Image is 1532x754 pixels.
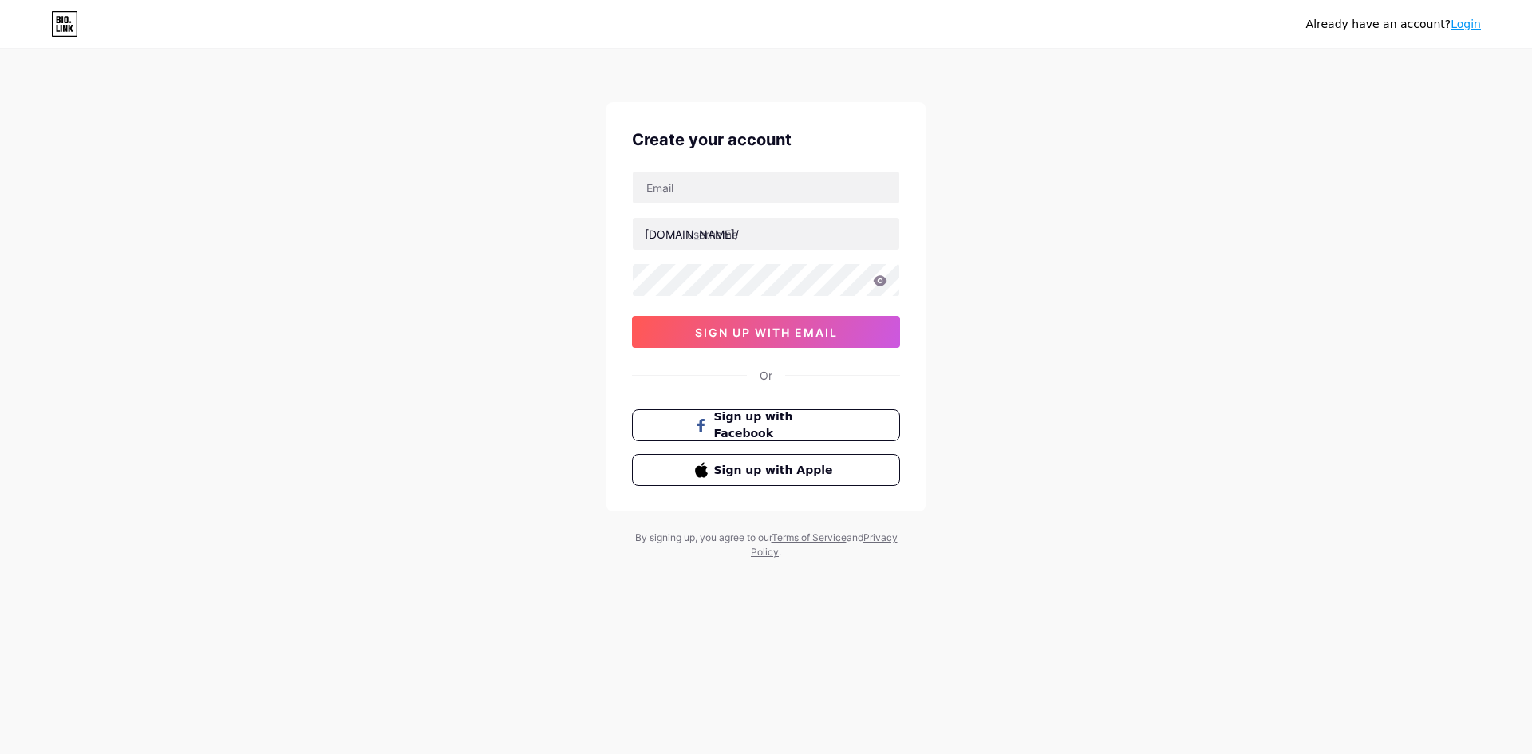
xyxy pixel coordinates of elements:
a: Login [1451,18,1481,30]
div: Already have an account? [1306,16,1481,33]
a: Terms of Service [772,531,847,543]
div: Or [760,367,772,384]
span: sign up with email [695,326,838,339]
button: sign up with email [632,316,900,348]
input: username [633,218,899,250]
button: Sign up with Facebook [632,409,900,441]
span: Sign up with Facebook [714,409,838,442]
input: Email [633,172,899,203]
div: Create your account [632,128,900,152]
div: By signing up, you agree to our and . [630,531,902,559]
button: Sign up with Apple [632,454,900,486]
span: Sign up with Apple [714,462,838,479]
div: [DOMAIN_NAME]/ [645,226,739,243]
